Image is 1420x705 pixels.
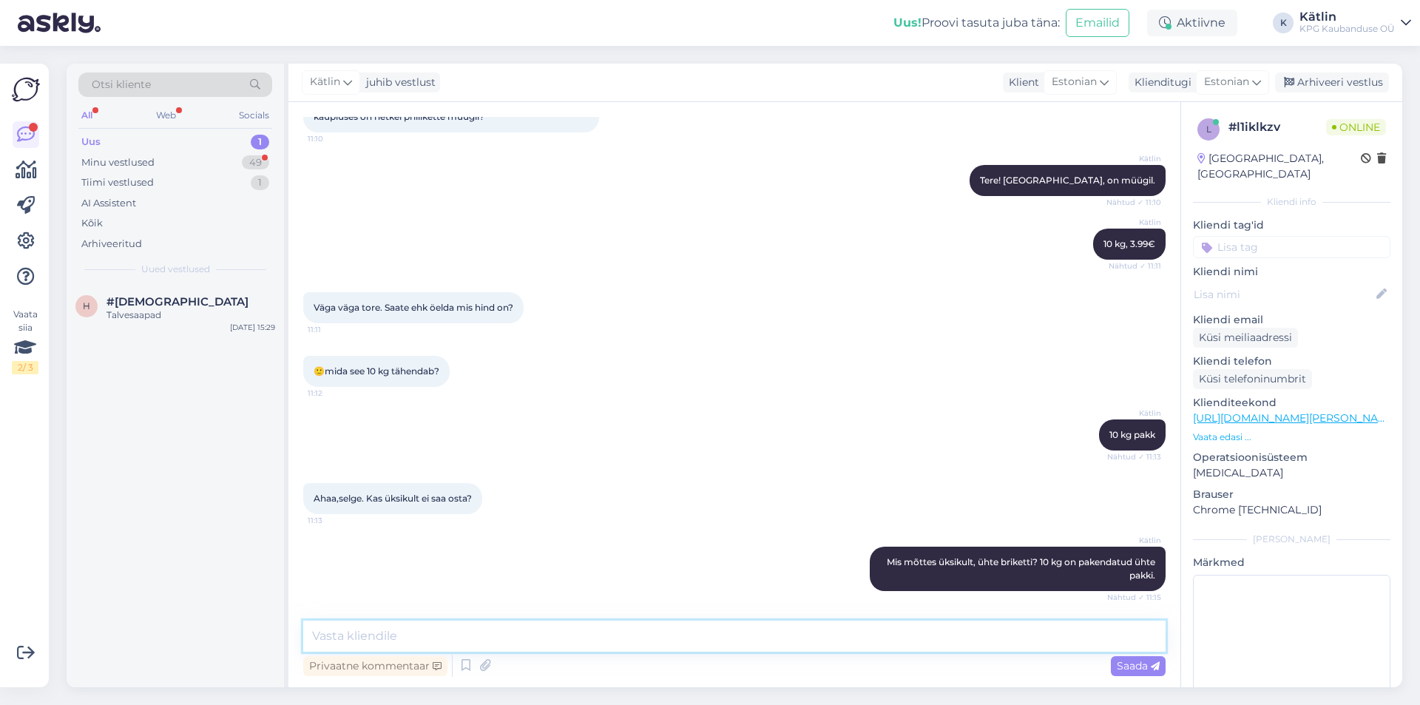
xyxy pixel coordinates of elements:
div: Kliendi info [1193,195,1390,209]
img: Askly Logo [12,75,40,104]
div: Uus [81,135,101,149]
p: Operatsioonisüsteem [1193,450,1390,465]
div: Minu vestlused [81,155,155,170]
div: Klient [1003,75,1039,90]
div: [DATE] 15:29 [230,322,275,333]
span: Otsi kliente [92,77,151,92]
span: #hzroamlu [106,295,248,308]
div: Vaata siia [12,308,38,374]
span: 11:11 [308,324,363,335]
div: All [78,106,95,125]
p: Kliendi telefon [1193,354,1390,369]
div: K [1273,13,1294,33]
div: Talvesaapad [106,308,275,322]
span: Uued vestlused [141,263,210,276]
div: 49 [242,155,269,170]
span: Ahaa,selge. Kas üksikult ei saa osta? [314,493,472,504]
input: Lisa tag [1193,236,1390,258]
div: Tiimi vestlused [81,175,154,190]
span: 10 kg, 3.99€ [1103,238,1155,249]
div: KPG Kaubanduse OÜ [1299,23,1395,35]
div: 1 [251,135,269,149]
span: Nähtud ✓ 11:11 [1106,260,1161,271]
p: Kliendi nimi [1193,264,1390,280]
span: h [83,300,90,311]
span: Kätlin [1106,535,1161,546]
span: 11:10 [308,133,363,144]
a: KätlinKPG Kaubanduse OÜ [1299,11,1411,35]
span: Kätlin [1106,217,1161,228]
span: Nähtud ✓ 11:13 [1106,451,1161,462]
div: Küsi meiliaadressi [1193,328,1298,348]
span: Nähtud ✓ 11:15 [1106,592,1161,603]
a: [URL][DOMAIN_NAME][PERSON_NAME] [1193,411,1397,425]
div: # l1iklkzv [1228,118,1326,136]
div: [PERSON_NAME] [1193,533,1390,546]
div: Klienditugi [1129,75,1191,90]
span: 10 kg pakk [1109,429,1155,440]
div: Arhiveeritud [81,237,142,252]
div: [GEOGRAPHIC_DATA], [GEOGRAPHIC_DATA] [1197,151,1361,182]
div: Kätlin [1299,11,1395,23]
p: Chrome [TECHNICAL_ID] [1193,502,1390,518]
span: Saada [1117,659,1160,672]
input: Lisa nimi [1194,286,1373,303]
span: Estonian [1052,74,1097,90]
button: Emailid [1066,9,1129,37]
span: Nähtud ✓ 11:10 [1106,197,1161,208]
span: Mis mõttes üksikult, ühte briketti? 10 kg on pakendatud ühte pakki. [887,556,1157,581]
div: Kõik [81,216,103,231]
div: AI Assistent [81,196,136,211]
div: Aktiivne [1147,10,1237,36]
div: juhib vestlust [360,75,436,90]
div: Arhiveeri vestlus [1275,72,1389,92]
span: 🙂mida see 10 kg tähendab? [314,365,439,377]
div: 1 [251,175,269,190]
span: 11:12 [308,388,363,399]
span: Kätlin [1106,153,1161,164]
div: Socials [236,106,272,125]
p: [MEDICAL_DATA] [1193,465,1390,481]
span: Väga väga tore. Saate ehk öelda mis hind on? [314,302,513,313]
p: Kliendi email [1193,312,1390,328]
span: Tere! [GEOGRAPHIC_DATA], on müügil. [980,175,1155,186]
div: Proovi tasuta juba täna: [893,14,1060,32]
div: Küsi telefoninumbrit [1193,369,1312,389]
span: Estonian [1204,74,1249,90]
p: Kliendi tag'id [1193,217,1390,233]
span: 11:13 [308,515,363,526]
p: Märkmed [1193,555,1390,570]
div: Web [153,106,179,125]
div: 2 / 3 [12,361,38,374]
span: Online [1326,119,1386,135]
span: Kätlin [310,74,340,90]
p: Klienditeekond [1193,395,1390,411]
span: Kätlin [1106,408,1161,419]
p: Brauser [1193,487,1390,502]
p: Vaata edasi ... [1193,431,1390,444]
b: Uus! [893,16,922,30]
div: Privaatne kommentaar [303,656,447,676]
span: l [1206,124,1211,135]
